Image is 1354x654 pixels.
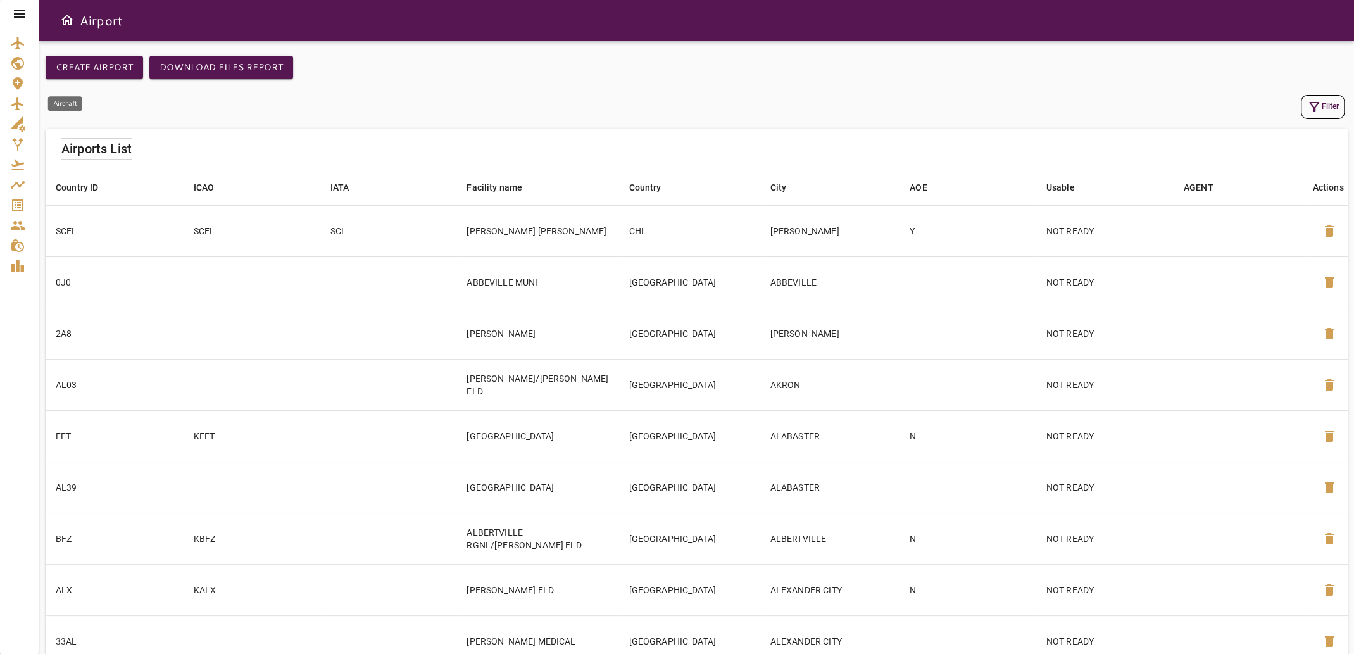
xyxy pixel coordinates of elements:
[760,564,900,615] td: ALEXANDER CITY
[1322,429,1337,444] span: delete
[618,410,760,462] td: [GEOGRAPHIC_DATA]
[1322,634,1337,649] span: delete
[1046,635,1163,648] p: NOT READY
[80,10,123,30] h6: Airport
[618,564,760,615] td: [GEOGRAPHIC_DATA]
[618,462,760,513] td: [GEOGRAPHIC_DATA]
[1322,480,1337,495] span: delete
[184,410,320,462] td: KEET
[1314,267,1345,298] button: Delete Airport
[760,359,900,410] td: AKRON
[1046,481,1163,494] p: NOT READY
[456,256,618,308] td: ABBEVILLE MUNI
[456,308,618,359] td: [PERSON_NAME]
[46,462,184,513] td: AL39
[149,56,293,79] button: Download Files Report
[1184,180,1213,195] div: AGENT
[770,180,803,195] span: City
[1314,472,1345,503] button: Delete Airport
[1322,223,1337,239] span: delete
[184,205,320,256] td: SCEL
[770,180,787,195] div: City
[56,180,99,195] div: Country ID
[46,308,184,359] td: 2A8
[910,180,927,195] div: AOE
[910,180,943,195] span: AOE
[618,359,760,410] td: [GEOGRAPHIC_DATA]
[184,564,320,615] td: KALX
[1046,180,1075,195] div: Usable
[330,180,349,195] div: IATA
[56,180,115,195] span: Country ID
[760,308,900,359] td: [PERSON_NAME]
[1046,327,1163,340] p: NOT READY
[46,513,184,564] td: BFZ
[1322,275,1337,290] span: delete
[1046,276,1163,289] p: NOT READY
[46,359,184,410] td: AL03
[467,180,539,195] span: Facility name
[618,513,760,564] td: [GEOGRAPHIC_DATA]
[1314,575,1345,605] button: Delete Airport
[760,462,900,513] td: ALABASTER
[467,180,522,195] div: Facility name
[184,513,320,564] td: KBFZ
[456,513,618,564] td: ALBERTVILLE RGNL/[PERSON_NAME] FLD
[456,359,618,410] td: [PERSON_NAME]/[PERSON_NAME] FLD
[1046,430,1163,443] p: NOT READY
[1301,95,1345,119] button: Filter
[456,462,618,513] td: [GEOGRAPHIC_DATA]
[61,139,132,159] h6: Airports List
[618,308,760,359] td: [GEOGRAPHIC_DATA]
[330,180,366,195] span: IATA
[618,205,760,256] td: CHL
[46,56,143,79] button: Create airport
[320,205,457,256] td: SCL
[1046,379,1163,391] p: NOT READY
[1322,582,1337,598] span: delete
[900,513,1036,564] td: N
[46,205,184,256] td: SCEL
[760,513,900,564] td: ALBERTVILLE
[1314,370,1345,400] button: Delete Airport
[46,410,184,462] td: EET
[456,410,618,462] td: [GEOGRAPHIC_DATA]
[1184,180,1230,195] span: AGENT
[1046,180,1091,195] span: Usable
[629,180,677,195] span: Country
[46,564,184,615] td: ALX
[900,564,1036,615] td: N
[760,205,900,256] td: [PERSON_NAME]
[1046,532,1163,545] p: NOT READY
[456,205,618,256] td: [PERSON_NAME] [PERSON_NAME]
[1046,225,1163,237] p: NOT READY
[1314,216,1345,246] button: Delete Airport
[618,256,760,308] td: [GEOGRAPHIC_DATA]
[760,410,900,462] td: ALABASTER
[1322,377,1337,393] span: delete
[1314,524,1345,554] button: Delete Airport
[760,256,900,308] td: ABBEVILLE
[456,564,618,615] td: [PERSON_NAME] FLD
[54,8,80,33] button: Open drawer
[48,96,82,111] div: Aircraft
[900,410,1036,462] td: N
[900,205,1036,256] td: Y
[194,180,215,195] div: ICAO
[1314,421,1345,451] button: Delete Airport
[46,256,184,308] td: 0J0
[629,180,661,195] div: Country
[194,180,231,195] span: ICAO
[1046,584,1163,596] p: NOT READY
[1322,326,1337,341] span: delete
[1314,318,1345,349] button: Delete Airport
[1322,531,1337,546] span: delete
